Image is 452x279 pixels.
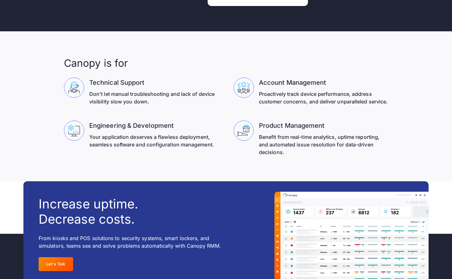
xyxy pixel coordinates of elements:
h3: Product Management [259,121,388,131]
h3: Technical Support [89,77,218,88]
p: From kiosks and POS solutions to security systems, smart lockers, and simulators, teams see and s... [39,234,233,250]
h3: Canopy is for [64,57,128,70]
img: Canopy supports engineering and development teams [68,125,80,137]
p: Don't let manual troubleshooting and lack of device visibility slow you down. [89,90,218,105]
p: Your application deserves a flawless deployment, seamless software and configuration management. [89,133,218,148]
h3: Account Management [259,77,388,88]
a: Let's Talk [39,257,73,271]
p: Proactively track device performance, address customer concerns, and deliver unparalleled service. [259,90,388,105]
img: Canopy Supports Account management Teams [238,82,250,94]
img: Canopy Supports Product Management Teams [238,125,250,137]
p: Benefit from real-time analytics, uptime reporting, and automated issue resolution for data-drive... [259,133,388,156]
img: Canopy Support Technology Support Teams [68,82,80,94]
h3: Engineering & Development [89,121,218,131]
h3: Increase uptime. Decrease costs. [39,196,138,227]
